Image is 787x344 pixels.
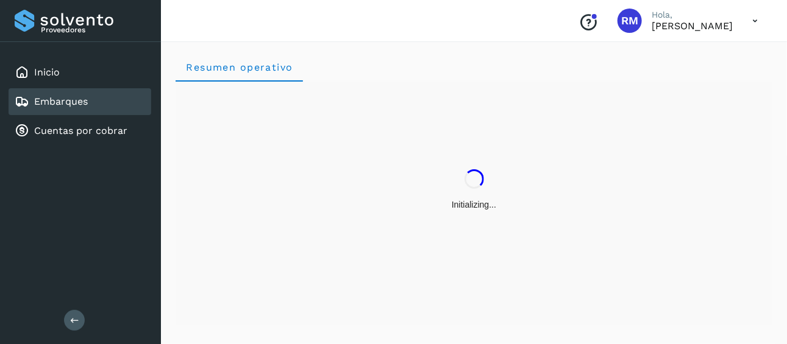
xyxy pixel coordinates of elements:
[652,20,733,32] p: RICARDO MONTEMAYOR
[34,96,88,107] a: Embarques
[9,118,151,144] div: Cuentas por cobrar
[34,125,127,136] a: Cuentas por cobrar
[41,26,146,34] p: Proveedores
[34,66,60,78] a: Inicio
[9,88,151,115] div: Embarques
[185,61,293,73] span: Resumen operativo
[9,59,151,86] div: Inicio
[652,10,733,20] p: Hola,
